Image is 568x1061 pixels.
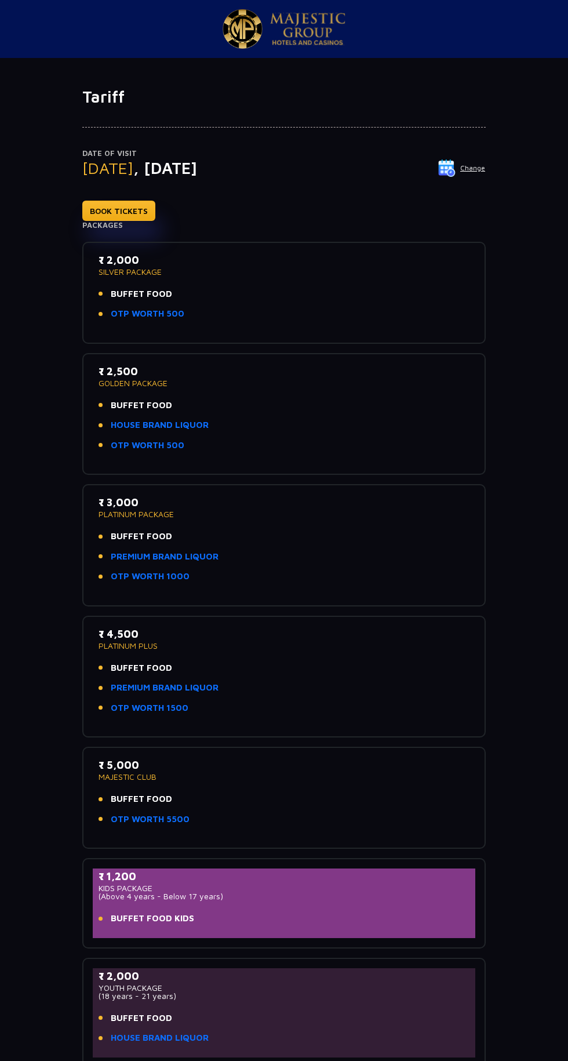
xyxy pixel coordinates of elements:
[111,570,190,583] a: OTP WORTH 1000
[99,379,469,387] p: GOLDEN PACKAGE
[99,757,469,773] p: ₹ 5,000
[82,87,486,107] h1: Tariff
[111,793,172,806] span: BUFFET FOOD
[99,252,469,268] p: ₹ 2,000
[111,681,219,695] a: PREMIUM BRAND LIQUOR
[99,773,469,781] p: MAJESTIC CLUB
[438,159,486,177] button: Change
[99,968,469,984] p: ₹ 2,000
[111,912,194,925] span: BUFFET FOOD KIDS
[111,439,184,452] a: OTP WORTH 500
[111,307,184,321] a: OTP WORTH 500
[111,419,209,432] a: HOUSE BRAND LIQUOR
[99,884,469,892] p: KIDS PACKAGE
[111,813,190,826] a: OTP WORTH 5500
[99,892,469,900] p: (Above 4 years - Below 17 years)
[99,869,469,884] p: ₹ 1,200
[133,158,197,177] span: , [DATE]
[99,984,469,992] p: YOUTH PACKAGE
[111,399,172,412] span: BUFFET FOOD
[111,530,172,543] span: BUFFET FOOD
[223,9,263,49] img: Majestic Pride
[82,201,155,221] a: BOOK TICKETS
[111,702,188,715] a: OTP WORTH 1500
[82,148,486,159] p: Date of Visit
[82,158,133,177] span: [DATE]
[270,13,345,45] img: Majestic Pride
[111,288,172,301] span: BUFFET FOOD
[99,364,469,379] p: ₹ 2,500
[111,550,219,564] a: PREMIUM BRAND LIQUOR
[99,268,469,276] p: SILVER PACKAGE
[82,221,486,230] h4: Packages
[111,1012,172,1025] span: BUFFET FOOD
[99,510,469,518] p: PLATINUM PACKAGE
[99,642,469,650] p: PLATINUM PLUS
[99,626,469,642] p: ₹ 4,500
[111,662,172,675] span: BUFFET FOOD
[99,992,469,1000] p: (18 years - 21 years)
[99,495,469,510] p: ₹ 3,000
[111,1031,209,1045] a: HOUSE BRAND LIQUOR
